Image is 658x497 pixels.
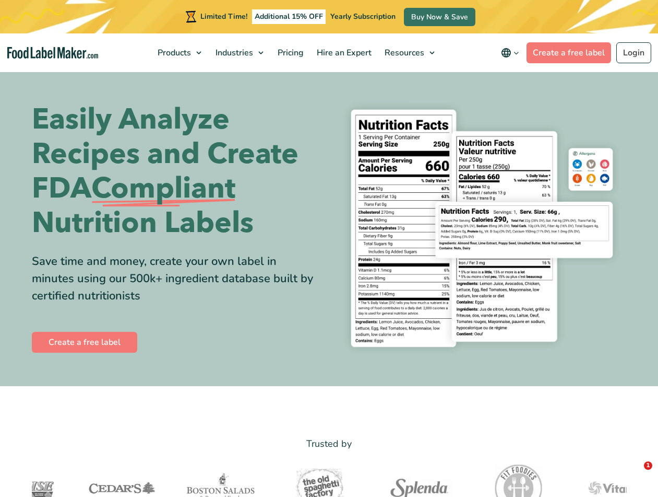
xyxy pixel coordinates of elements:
[271,33,308,72] a: Pricing
[330,11,396,21] span: Yearly Subscription
[310,33,376,72] a: Hire an Expert
[644,461,652,470] span: 1
[616,42,651,63] a: Login
[32,102,321,240] h1: Easily Analyze Recipes and Create FDA Nutrition Labels
[212,47,254,59] span: Industries
[32,436,627,452] p: Trusted by
[623,461,648,487] iframe: Intercom live chat
[274,47,305,59] span: Pricing
[378,33,440,72] a: Resources
[381,47,425,59] span: Resources
[252,9,326,24] span: Additional 15% OFF
[32,332,137,353] a: Create a free label
[154,47,192,59] span: Products
[200,11,247,21] span: Limited Time!
[527,42,611,63] a: Create a free label
[209,33,269,72] a: Industries
[314,47,373,59] span: Hire an Expert
[151,33,207,72] a: Products
[32,253,321,305] div: Save time and money, create your own label in minutes using our 500k+ ingredient database built b...
[404,8,475,26] a: Buy Now & Save
[91,171,235,206] span: Compliant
